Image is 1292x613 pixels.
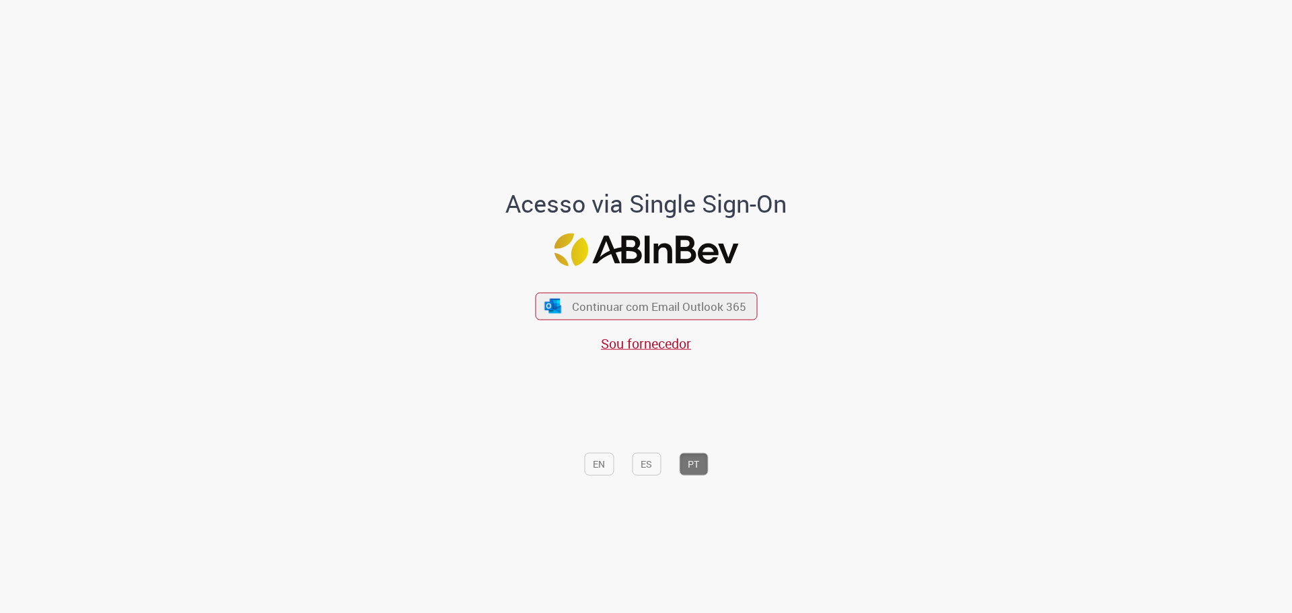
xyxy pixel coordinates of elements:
img: ícone Azure/Microsoft 360 [544,299,563,313]
h1: Acesso via Single Sign-On [460,190,833,217]
a: Sou fornecedor [601,334,691,353]
button: PT [679,452,708,475]
button: ES [632,452,661,475]
button: EN [584,452,614,475]
button: ícone Azure/Microsoft 360 Continuar com Email Outlook 365 [535,292,757,320]
img: Logo ABInBev [554,233,738,266]
span: Continuar com Email Outlook 365 [572,299,746,314]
